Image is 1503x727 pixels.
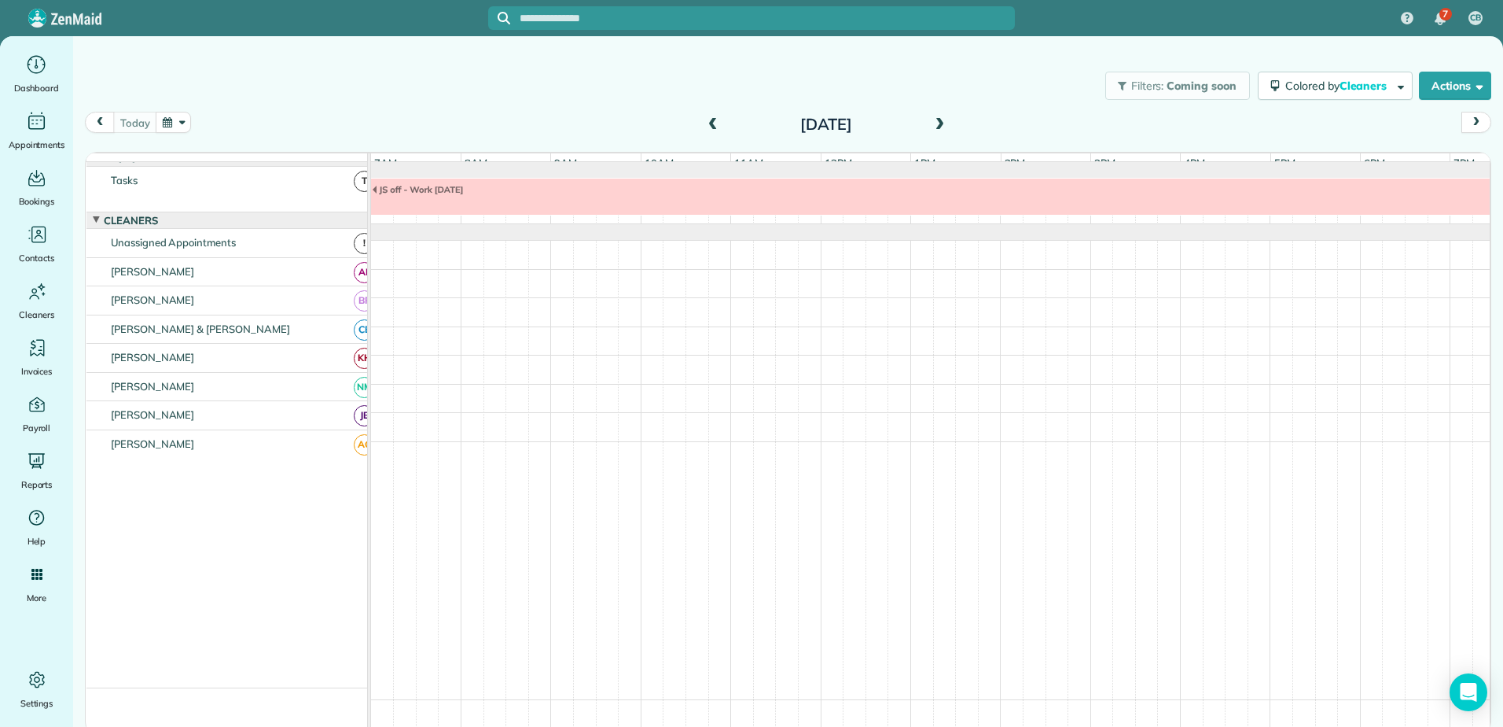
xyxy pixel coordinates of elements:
button: next [1461,112,1491,133]
span: CB [354,319,375,341]
span: Invoices [21,363,53,379]
a: Settings [6,667,67,711]
span: 7pm [1450,157,1478,169]
span: JB [354,405,375,426]
span: Cleaners [101,214,161,227]
span: Reports [21,477,53,493]
span: T [354,171,375,192]
span: 6pm [1361,157,1388,169]
span: BR [354,290,375,312]
h2: [DATE] [728,116,924,133]
span: NM [354,377,375,398]
span: Colored by [1285,79,1392,93]
span: 9am [551,157,580,169]
div: 7 unread notifications [1424,2,1457,36]
span: KH [354,348,375,369]
a: Contacts [6,222,67,266]
a: Payroll [6,392,67,436]
span: Dashboard [14,80,59,96]
span: AF [354,262,375,283]
span: Contacts [19,250,54,266]
span: Filters: [1131,79,1164,93]
span: [PERSON_NAME] [108,351,198,363]
span: [PERSON_NAME] [108,293,198,306]
span: 7am [371,157,400,169]
span: More [27,590,46,606]
span: 3pm [1091,157,1119,169]
span: Cleaners [19,307,54,323]
span: Bookings [19,194,55,209]
span: ! [354,233,375,254]
span: Unassigned Appointments [108,236,239,249]
a: Help [6,505,67,549]
span: 10am [641,157,677,169]
span: 5pm [1271,157,1299,169]
span: [PERSON_NAME] [108,380,198,393]
div: Open Intercom Messenger [1450,673,1487,711]
span: Settings [20,696,53,711]
span: 8am [461,157,491,169]
a: Invoices [6,335,67,379]
span: [PERSON_NAME] [108,265,198,278]
span: 4pm [1181,157,1208,169]
span: [PERSON_NAME] [108,437,198,450]
span: JS off - Work [DATE] [371,184,464,195]
span: Tasks [108,174,141,186]
button: Colored byCleaners [1258,72,1413,100]
span: Help [28,533,46,549]
span: 7 [1442,8,1448,20]
span: Payroll [23,420,51,436]
span: 12pm [821,157,855,169]
span: AG [354,434,375,456]
button: Focus search [488,12,510,24]
span: [PERSON_NAME] [108,408,198,421]
button: prev [85,112,115,133]
a: Dashboard [6,52,67,96]
span: CB [1470,12,1481,24]
a: Cleaners [6,279,67,323]
button: today [113,112,156,133]
a: Reports [6,448,67,493]
span: [PERSON_NAME] & [PERSON_NAME] [108,323,293,335]
svg: Focus search [498,12,510,24]
span: 2pm [1001,157,1029,169]
a: Appointments [6,109,67,153]
span: 11am [731,157,766,169]
span: Cleaners [1339,79,1390,93]
span: 1pm [911,157,939,169]
span: Appointments [9,137,65,153]
button: Actions [1419,72,1491,100]
a: Bookings [6,165,67,209]
span: Coming soon [1167,79,1237,93]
